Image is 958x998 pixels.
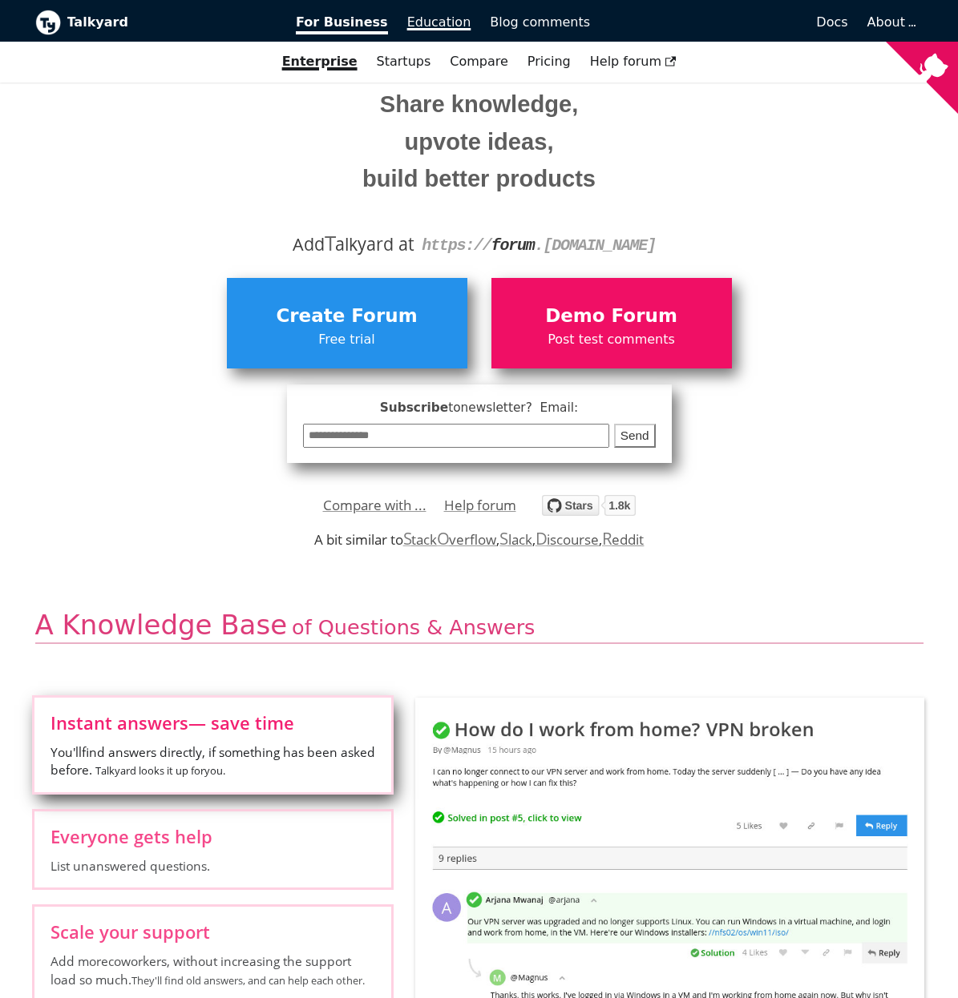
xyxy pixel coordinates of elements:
b: Talkyard [67,12,274,33]
a: Help forum [444,493,516,517]
span: Subscribe [303,398,656,418]
span: of Questions & Answers [292,615,535,639]
span: Post test comments [499,329,724,350]
span: Everyone gets help [51,827,375,845]
a: Create ForumFree trial [227,278,467,368]
span: R [602,527,612,549]
img: Talkyard logo [35,10,61,35]
a: Slack [499,530,532,549]
small: upvote ideas, [47,123,912,161]
span: O [437,527,450,549]
a: Compare with ... [323,493,426,517]
span: D [536,527,548,549]
a: Enterprise [273,48,367,75]
span: Add more coworkers , without increasing the support load so much. [51,952,375,989]
a: Docs [600,9,858,36]
span: List unanswered questions. [51,857,375,875]
span: S [499,527,508,549]
span: Instant answers — save time [51,714,375,731]
a: Compare [450,54,508,69]
span: Scale your support [51,923,375,940]
a: Help forum [580,48,686,75]
small: Talkyard looks it up for you . [95,763,225,778]
a: StackOverflow [403,530,497,549]
a: Reddit [602,530,644,549]
span: T [325,228,336,257]
strong: forum [491,236,535,255]
a: For Business [286,9,398,36]
span: Docs [816,14,847,30]
span: to newsletter ? Email: [448,400,578,415]
h2: A Knowledge Base [35,608,924,644]
a: Startups [367,48,441,75]
small: Share knowledge, [47,86,912,123]
span: Blog comments [490,14,590,30]
a: Education [398,9,481,36]
div: Add alkyard at [47,231,912,258]
span: Education [407,14,471,30]
span: You'll find answers directly, if something has been asked before. [51,743,375,780]
a: Demo ForumPost test comments [491,278,732,368]
a: Pricing [518,48,580,75]
span: S [403,527,412,549]
span: Create Forum [235,301,459,332]
a: Star debiki/talkyard on GitHub [542,497,636,521]
a: About [867,14,914,30]
button: Send [614,424,656,449]
span: For Business [296,14,388,34]
code: https:// . [DOMAIN_NAME] [422,236,656,255]
span: Help forum [590,54,677,69]
span: Demo Forum [499,301,724,332]
a: Discourse [536,530,599,549]
span: Free trial [235,329,459,350]
small: build better products [47,160,912,198]
a: Blog comments [480,9,600,36]
img: talkyard.svg [542,495,636,516]
a: Talkyard logoTalkyard [35,10,274,35]
small: They'll find old answers, and can help each other. [131,973,365,988]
